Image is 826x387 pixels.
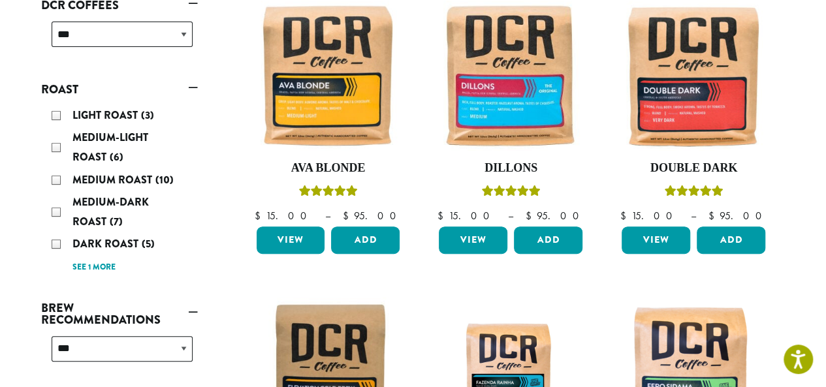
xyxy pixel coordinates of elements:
[298,183,357,203] div: Rated 5.00 out of 5
[525,209,536,223] span: $
[436,1,586,221] a: DillonsRated 5.00 out of 5
[708,209,767,223] bdi: 95.00
[72,108,141,123] span: Light Roast
[439,226,507,254] a: View
[41,331,198,377] div: Brew Recommendations
[620,209,631,223] span: $
[72,236,142,251] span: Dark Roast
[437,209,448,223] span: $
[620,209,678,223] bdi: 15.00
[110,149,123,164] span: (6)
[342,209,353,223] span: $
[253,1,404,221] a: Ava BlondeRated 5.00 out of 5
[525,209,584,223] bdi: 95.00
[254,209,312,223] bdi: 15.00
[253,1,403,151] img: Ava-Blonde-12oz-1-300x300.jpg
[622,226,690,254] a: View
[142,236,155,251] span: (5)
[437,209,495,223] bdi: 15.00
[41,16,198,63] div: DCR Coffees
[481,183,540,203] div: Rated 5.00 out of 5
[41,78,198,101] a: Roast
[141,108,154,123] span: (3)
[690,209,695,223] span: –
[618,1,769,221] a: Double DarkRated 4.50 out of 5
[664,183,723,203] div: Rated 4.50 out of 5
[514,226,582,254] button: Add
[325,209,330,223] span: –
[436,161,586,176] h4: Dillons
[708,209,719,223] span: $
[253,161,404,176] h4: Ava Blonde
[436,1,586,151] img: Dillons-12oz-300x300.jpg
[342,209,402,223] bdi: 95.00
[618,161,769,176] h4: Double Dark
[257,226,325,254] a: View
[697,226,765,254] button: Add
[618,1,769,151] img: Double-Dark-12oz-300x300.jpg
[72,172,155,187] span: Medium Roast
[41,297,198,331] a: Brew Recommendations
[41,101,198,281] div: Roast
[254,209,265,223] span: $
[72,130,148,164] span: Medium-Light Roast
[507,209,513,223] span: –
[72,194,149,229] span: Medium-Dark Roast
[331,226,400,254] button: Add
[155,172,174,187] span: (10)
[110,214,123,229] span: (7)
[72,261,116,274] a: See 1 more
